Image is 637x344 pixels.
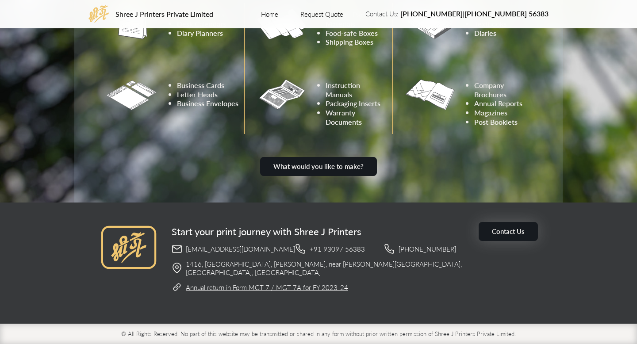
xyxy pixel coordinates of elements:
[474,19,536,29] li: Textbooks
[399,245,456,253] a: [PHONE_NUMBER]
[260,157,377,176] button: What would you like to make?
[96,330,541,338] div: © All Rights Reserved. No part of this website may be transmitted or shared in any form without p...
[365,10,549,19] p: Contact Us:
[464,8,549,19] a: [PHONE_NUMBER] 56383
[474,99,536,108] li: Annual Reports
[474,108,536,118] li: Magazines
[177,99,239,108] li: Business Envelopes
[186,245,295,253] a: [EMAIL_ADDRESS][DOMAIN_NAME]
[186,260,462,277] a: 1416, [GEOGRAPHIC_DATA], [PERSON_NAME], near [PERSON_NAME][GEOGRAPHIC_DATA],[GEOGRAPHIC_DATA], [G...
[177,29,239,38] li: Diary Planners
[400,8,463,19] a: [PHONE_NUMBER]
[186,283,348,292] a: Annual return in Form MGT 7 / MGT 7A for FY 2023-24
[474,81,536,99] li: Company Brochures
[300,10,343,19] a: Request Quote
[261,10,278,19] a: Home
[474,118,536,127] li: Post Booklets
[88,5,213,23] a: Shree J Printers Private Limited
[310,245,365,253] a: +91 93097 56383
[115,10,213,18] h3: Shree J Printers Private Limited
[479,222,538,241] button: Contact Us
[177,90,239,99] li: Letter Heads
[474,29,536,38] li: Diaries
[399,8,549,19] span: |
[177,81,239,90] li: Business Cards
[172,225,475,238] h2: Start your print journey with Shree J Printers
